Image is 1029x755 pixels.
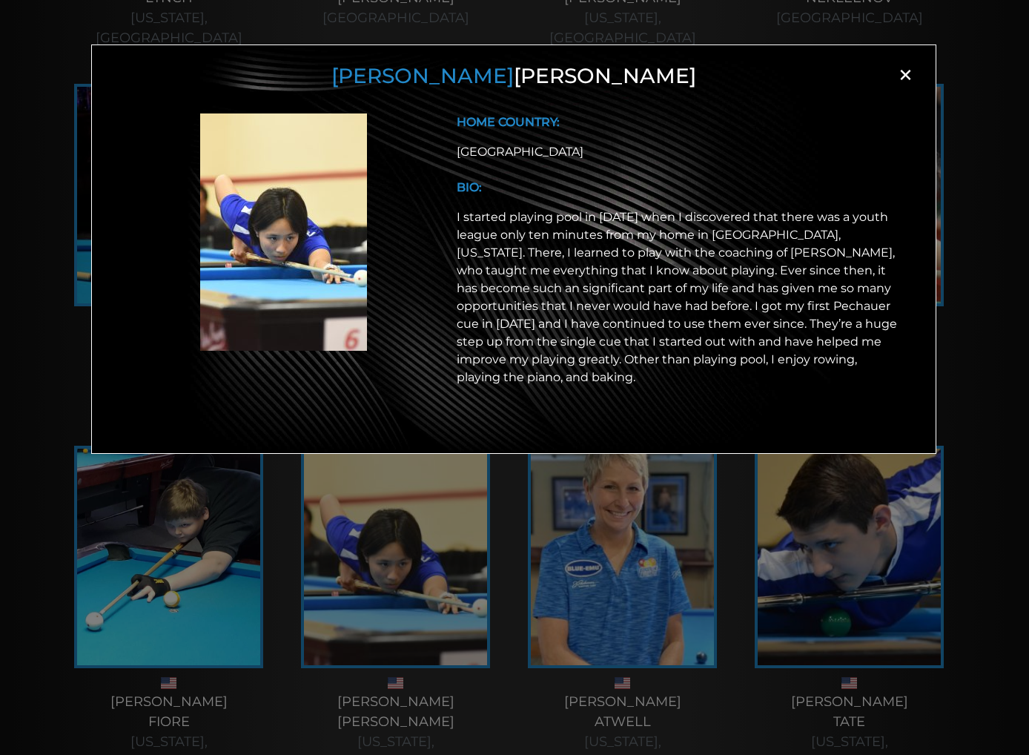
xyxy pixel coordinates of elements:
[331,63,514,88] span: [PERSON_NAME]
[457,208,899,386] p: I started playing pool in [DATE] when I discovered that there was a youth league only ten minutes...
[457,180,482,194] b: BIO:
[895,64,917,86] span: ×
[200,113,367,351] img: Vivian Liu
[457,115,560,129] b: HOME COUNTRY:
[457,143,899,161] div: [GEOGRAPHIC_DATA]
[110,64,917,89] h3: [PERSON_NAME]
